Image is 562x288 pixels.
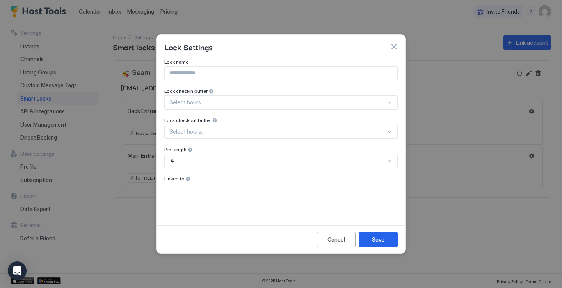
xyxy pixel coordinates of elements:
[164,147,187,152] span: Pin length
[164,117,211,123] span: Lock checkout buffer
[8,261,27,280] div: Open Intercom Messenger
[317,232,356,247] button: Cancel
[164,88,208,94] span: Lock checkin buffer
[170,157,174,164] span: 4
[327,235,345,244] div: Cancel
[165,67,397,80] input: Input Field
[372,235,384,244] div: Save
[164,176,185,182] span: Linked to
[359,232,398,247] button: Save
[164,59,189,65] span: Lock name
[164,41,213,53] span: Lock Settings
